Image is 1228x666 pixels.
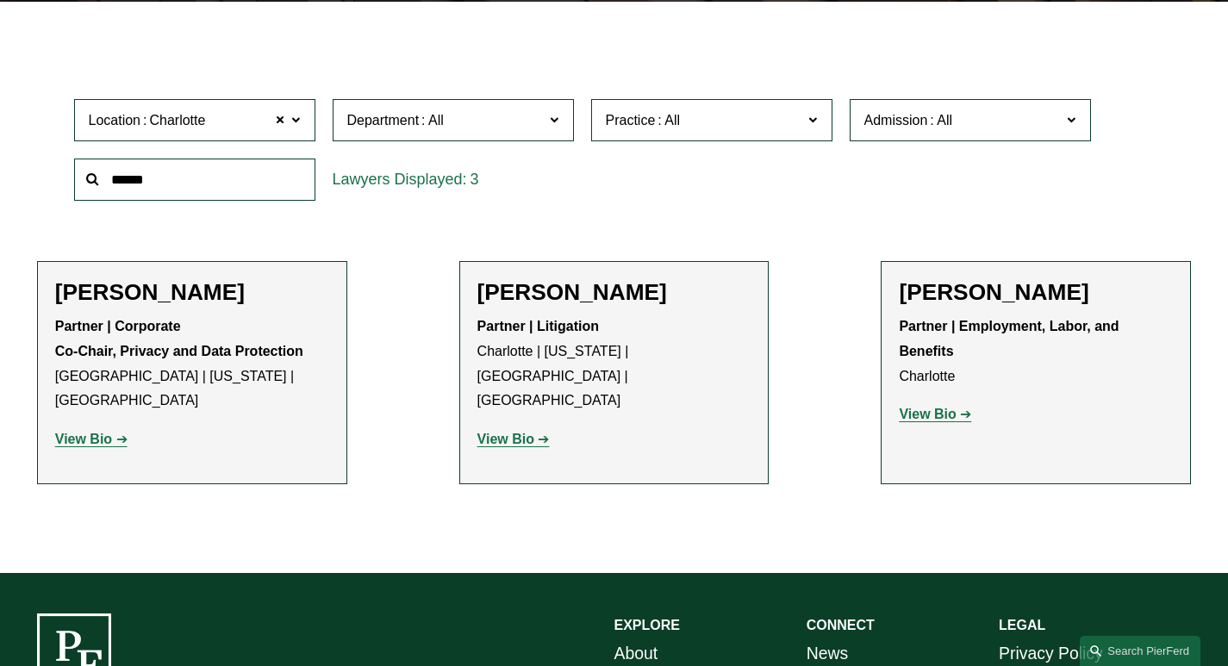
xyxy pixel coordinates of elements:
span: Location [89,113,141,128]
h2: [PERSON_NAME] [899,279,1173,307]
span: Practice [606,113,656,128]
p: Charlotte [899,314,1173,389]
a: View Bio [899,407,971,421]
a: View Bio [477,432,550,446]
strong: LEGAL [999,618,1045,632]
strong: Partner | Litigation [477,319,599,333]
strong: View Bio [899,407,956,421]
strong: View Bio [477,432,534,446]
span: 3 [471,171,479,188]
h2: [PERSON_NAME] [477,279,751,307]
a: Search this site [1080,636,1200,666]
strong: Partner | Corporate Co-Chair, Privacy and Data Protection [55,319,303,358]
strong: Partner | Employment, Labor, and Benefits [899,319,1123,358]
span: Department [347,113,420,128]
strong: EXPLORE [614,618,680,632]
h2: [PERSON_NAME] [55,279,329,307]
strong: View Bio [55,432,112,446]
span: Charlotte [149,109,205,132]
a: View Bio [55,432,128,446]
strong: CONNECT [807,618,875,632]
span: Admission [864,113,928,128]
p: [GEOGRAPHIC_DATA] | [US_STATE] | [GEOGRAPHIC_DATA] [55,314,329,414]
p: Charlotte | [US_STATE] | [GEOGRAPHIC_DATA] | [GEOGRAPHIC_DATA] [477,314,751,414]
